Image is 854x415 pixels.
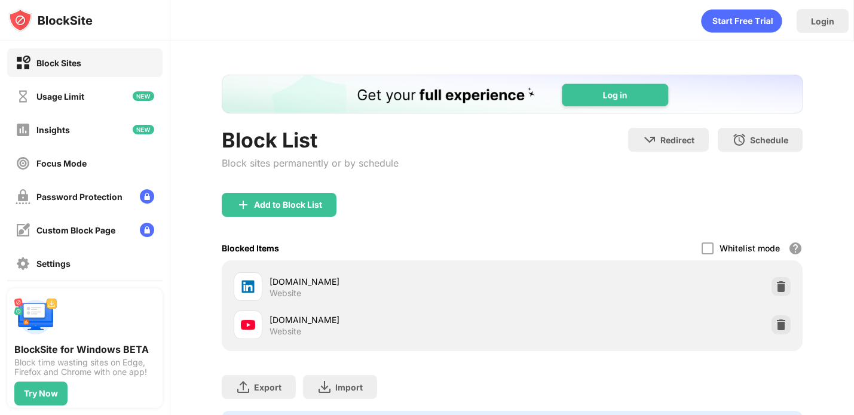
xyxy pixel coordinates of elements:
div: Website [270,326,301,337]
img: settings-off.svg [16,256,30,271]
div: Block List [222,128,399,152]
img: time-usage-off.svg [16,89,30,104]
div: Import [335,382,363,392]
img: push-desktop.svg [14,296,57,339]
img: favicons [241,279,255,294]
img: lock-menu.svg [140,223,154,237]
img: customize-block-page-off.svg [16,223,30,238]
div: [DOMAIN_NAME] [270,275,512,288]
div: Password Protection [36,192,123,202]
div: Export [254,382,281,392]
div: Insights [36,125,70,135]
div: Whitelist mode [720,243,780,253]
div: Settings [36,259,71,269]
iframe: Banner [222,75,803,113]
div: animation [701,9,782,33]
img: focus-off.svg [16,156,30,171]
div: BlockSite for Windows BETA [14,343,155,355]
div: Schedule [750,135,788,145]
div: [DOMAIN_NAME] [270,313,512,326]
img: block-on.svg [16,56,30,70]
div: Login [811,16,834,26]
div: Block Sites [36,58,81,68]
img: lock-menu.svg [140,189,154,204]
div: Blocked Items [222,243,279,253]
div: Focus Mode [36,158,87,168]
img: logo-blocksite.svg [8,8,93,32]
img: favicons [241,318,255,332]
img: password-protection-off.svg [16,189,30,204]
img: insights-off.svg [16,122,30,137]
div: Usage Limit [36,91,84,102]
div: Custom Block Page [36,225,115,235]
div: Block sites permanently or by schedule [222,157,399,169]
img: new-icon.svg [133,125,154,134]
div: Website [270,288,301,299]
div: Redirect [660,135,694,145]
div: Add to Block List [254,200,322,210]
div: Try Now [24,389,58,398]
div: Block time wasting sites on Edge, Firefox and Chrome with one app! [14,358,155,377]
img: new-icon.svg [133,91,154,101]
